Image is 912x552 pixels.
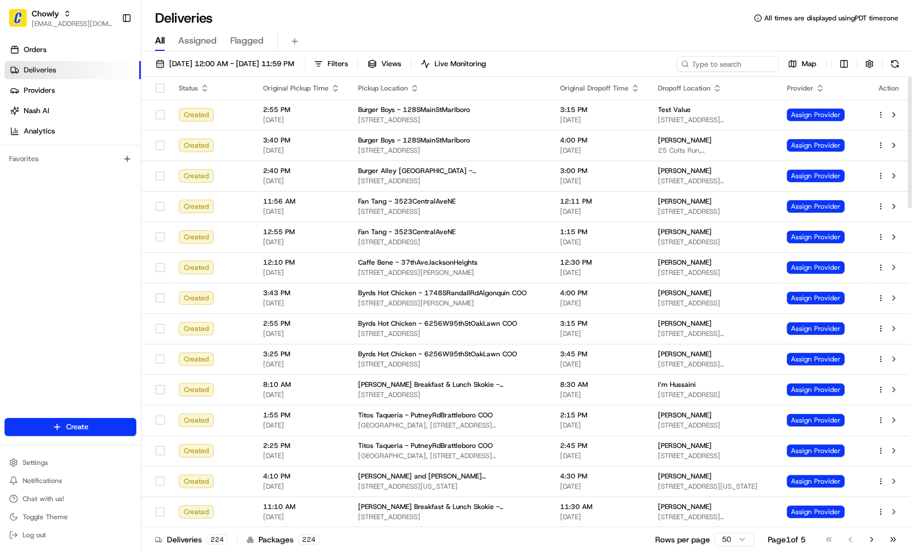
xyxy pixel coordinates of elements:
span: Assign Provider [787,475,845,488]
span: Log out [23,531,46,540]
span: Live Monitoring [435,59,486,69]
span: [EMAIL_ADDRESS][DOMAIN_NAME] [32,19,113,28]
span: 3:40 PM [263,136,340,145]
span: [STREET_ADDRESS] [358,115,542,124]
span: API Documentation [107,164,182,175]
span: [DATE] [560,268,640,277]
span: Assign Provider [787,506,845,518]
span: 12:30 PM [560,258,640,267]
span: [PERSON_NAME] and [PERSON_NAME][GEOGRAPHIC_DATA] - 120ECheyenneRdColoradoSprings [358,472,542,481]
button: Settings [5,455,136,471]
span: Chat with us! [23,494,64,503]
a: Analytics [5,122,141,140]
span: 12:55 PM [263,227,340,236]
span: [DATE] [560,115,640,124]
span: Fan Tang - 3523CentralAveNE [358,197,455,206]
span: Assign Provider [787,414,845,426]
span: 2:25 PM [263,441,340,450]
span: [DATE] [560,176,640,186]
span: Assign Provider [787,170,845,182]
span: 2:15 PM [560,411,640,420]
span: [PERSON_NAME] [658,472,712,481]
button: Chat with us! [5,491,136,507]
span: [DATE] 12:00 AM - [DATE] 11:59 PM [169,59,294,69]
span: 11:56 AM [263,197,340,206]
span: Titos Taqueria - PutneyRdBrattleboro COO [358,441,493,450]
span: [PERSON_NAME] [658,441,712,450]
span: [PERSON_NAME] [658,411,712,420]
span: Views [381,59,401,69]
span: Assign Provider [787,200,845,213]
span: 25 Colts Run, [GEOGRAPHIC_DATA], [GEOGRAPHIC_DATA] [658,146,769,155]
span: [DATE] [560,207,640,216]
span: [STREET_ADDRESS][US_STATE] [358,482,542,491]
span: Create [66,422,88,432]
button: ChowlyChowly[EMAIL_ADDRESS][DOMAIN_NAME] [5,5,117,32]
span: [PERSON_NAME] Breakfast & Lunch Skokie - 5025OaktonStSkokie [358,380,542,389]
div: 📗 [11,165,20,174]
span: [DATE] [263,176,340,186]
span: Test Value [658,105,691,114]
input: Type to search [677,56,778,72]
span: [DATE] [263,238,340,247]
span: [STREET_ADDRESS][PERSON_NAME] [658,360,769,369]
button: Map [783,56,821,72]
span: [DATE] [560,512,640,521]
span: [PERSON_NAME] [658,136,712,145]
span: Map [802,59,816,69]
span: [PERSON_NAME] [658,288,712,297]
a: Deliveries [5,61,141,79]
span: Dropoff Location [658,84,711,93]
span: [PERSON_NAME] [658,502,712,511]
span: 3:45 PM [560,350,640,359]
span: [DATE] [560,482,640,491]
span: Byrds Hot Chicken - 6256W95thStOakLawn COO [358,350,517,359]
span: Fan Tang - 3523CentralAveNE [358,227,455,236]
div: Packages [247,534,320,545]
a: Nash AI [5,102,141,120]
span: [STREET_ADDRESS][PERSON_NAME] [658,512,769,521]
span: [STREET_ADDRESS] [358,238,542,247]
img: Chowly [9,9,27,27]
span: 1:15 PM [560,227,640,236]
span: Burger Boys - 128SMainStMarlboro [358,105,470,114]
span: [STREET_ADDRESS][PERSON_NAME] [658,329,769,338]
span: Byrds Hot Chicken - 6256W95thStOakLawn COO [358,319,517,328]
span: [GEOGRAPHIC_DATA], [STREET_ADDRESS][PERSON_NAME] [358,451,542,460]
span: 11:10 AM [263,502,340,511]
div: 224 [207,534,228,545]
button: Log out [5,527,136,543]
span: 11:30 AM [560,502,640,511]
span: 12:11 PM [560,197,640,206]
span: [DATE] [263,451,340,460]
img: Nash [11,11,34,34]
span: I’m Hussaini [658,380,696,389]
span: [DATE] [560,299,640,308]
span: Assign Provider [787,322,845,335]
button: [DATE] 12:00 AM - [DATE] 11:59 PM [150,56,299,72]
span: [DATE] [263,482,340,491]
span: Assign Provider [787,292,845,304]
span: 8:30 AM [560,380,640,389]
span: [PERSON_NAME] [658,350,712,359]
span: [STREET_ADDRESS] [358,207,542,216]
span: [STREET_ADDRESS][US_STATE] [658,482,769,491]
span: [STREET_ADDRESS] [658,238,769,247]
button: Notifications [5,473,136,489]
span: Status [179,84,198,93]
span: [DATE] [263,512,340,521]
span: Settings [23,458,48,467]
div: We're available if you need us! [38,119,143,128]
span: [STREET_ADDRESS] [658,421,769,430]
span: Pylon [113,192,137,200]
span: All times are displayed using PDT timezone [764,14,898,23]
span: Assigned [178,34,217,48]
span: [DATE] [263,421,340,430]
span: [DATE] [263,146,340,155]
span: Assign Provider [787,383,845,396]
span: 3:00 PM [560,166,640,175]
span: [PERSON_NAME] Breakfast & Lunch Skokie - 5025OaktonStSkokie [358,502,542,511]
span: [STREET_ADDRESS] [358,329,542,338]
span: [STREET_ADDRESS] [358,176,542,186]
button: Toggle Theme [5,509,136,525]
